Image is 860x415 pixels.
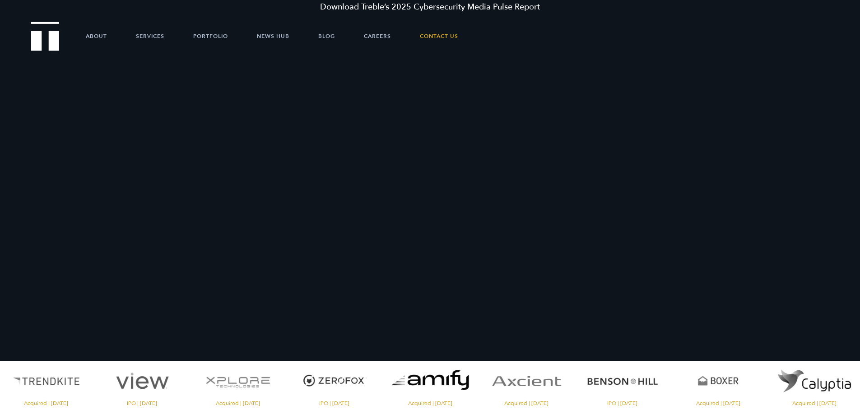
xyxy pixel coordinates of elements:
[318,23,335,50] a: Blog
[384,401,476,406] span: Acquired | [DATE]
[673,401,764,406] span: Acquired | [DATE]
[673,361,764,401] img: Boxer logo
[480,361,572,401] img: Axcient logo
[96,361,188,406] a: Visit the View website
[96,401,188,406] span: IPO | [DATE]
[193,23,228,50] a: Portfolio
[192,401,284,406] span: Acquired | [DATE]
[384,361,476,406] a: Visit the website
[673,361,764,406] a: Visit the Boxer website
[192,361,284,406] a: Visit the XPlore website
[288,361,380,401] img: ZeroFox logo
[420,23,458,50] a: Contact Us
[576,401,668,406] span: IPO | [DATE]
[86,23,107,50] a: About
[288,401,380,406] span: IPO | [DATE]
[364,23,391,50] a: Careers
[192,361,284,401] img: XPlore logo
[31,22,60,51] img: Treble logo
[576,361,668,406] a: Visit the Benson Hill website
[136,23,164,50] a: Services
[257,23,289,50] a: News Hub
[96,361,188,401] img: View logo
[480,361,572,406] a: Visit the Axcient website
[576,361,668,401] img: Benson Hill logo
[288,361,380,406] a: Visit the ZeroFox website
[480,401,572,406] span: Acquired | [DATE]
